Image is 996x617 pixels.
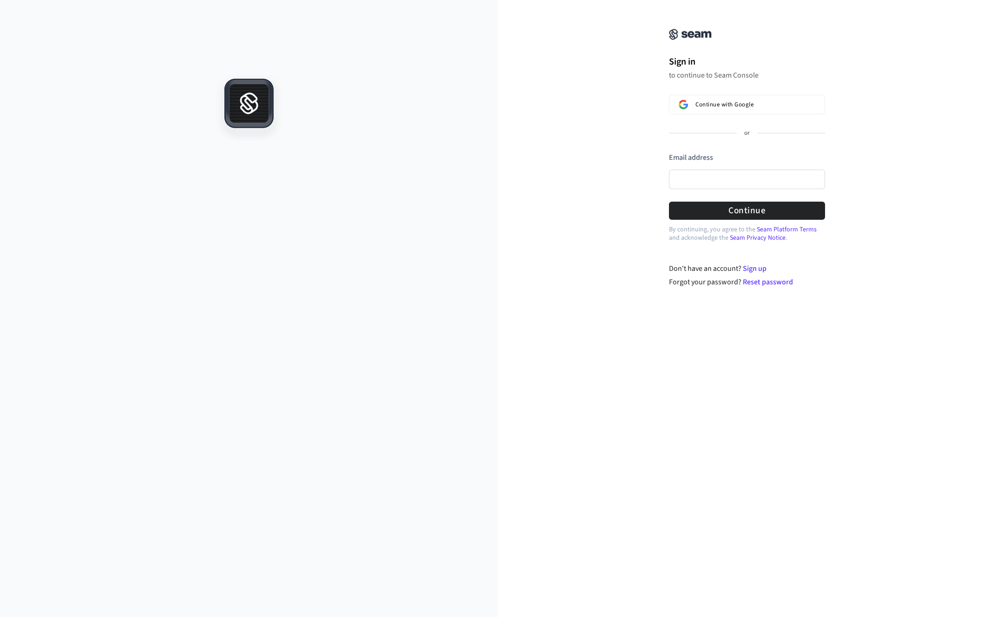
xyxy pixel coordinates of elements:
label: Email address [669,152,713,163]
a: Seam Platform Terms [757,225,817,234]
a: Sign up [743,263,767,274]
a: Reset password [743,277,793,287]
img: Sign in with Google [679,100,688,109]
h1: Sign in [669,55,825,69]
button: Sign in with GoogleContinue with Google [669,95,825,114]
span: Continue with Google [695,101,754,108]
p: or [744,129,750,138]
div: Forgot your password? [669,276,826,288]
div: Don't have an account? [669,263,826,274]
button: Continue [669,202,825,220]
p: By continuing, you agree to the and acknowledge the . [669,225,825,242]
p: to continue to Seam Console [669,71,825,80]
a: Seam Privacy Notice [730,233,786,243]
img: Seam Console [669,29,712,40]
